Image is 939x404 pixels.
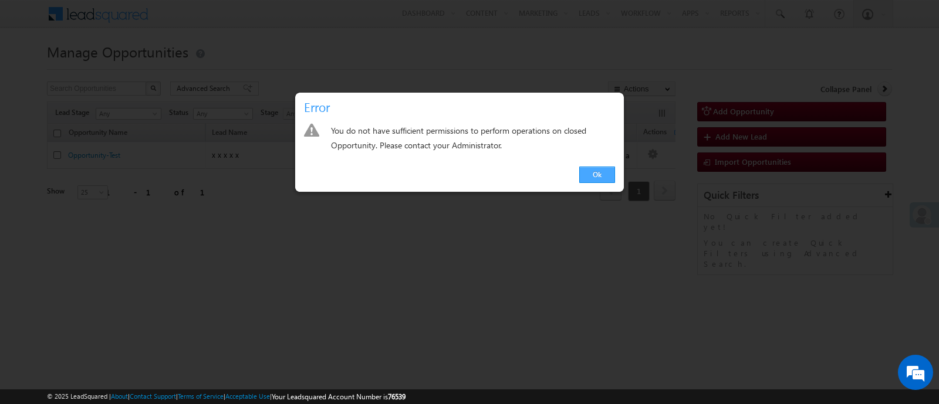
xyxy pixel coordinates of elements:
img: d_60004797649_company_0_60004797649 [20,62,49,77]
span: © 2025 LeadSquared | | | | | [47,391,406,402]
em: Start Chat [160,316,213,332]
a: About [111,392,128,400]
h3: Error [304,97,620,117]
span: Your Leadsquared Account Number is [272,392,406,401]
a: Ok [579,167,615,183]
div: Chat with us now [61,62,197,77]
span: 76539 [388,392,406,401]
div: Minimize live chat window [192,6,221,34]
textarea: Type your message and hit 'Enter' [15,108,214,306]
a: Contact Support [130,392,176,400]
div: You do not have sufficient permissions to perform operations on closed Opportunity. Please contac... [331,123,616,152]
a: Acceptable Use [225,392,270,400]
a: Terms of Service [178,392,224,400]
